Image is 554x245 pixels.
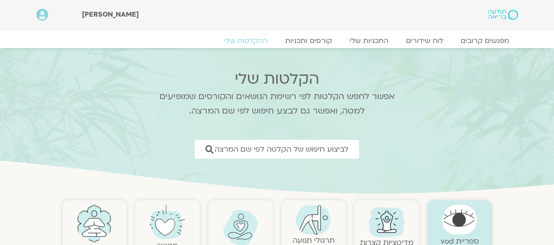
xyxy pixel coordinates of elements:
[397,36,452,45] a: לוח שידורים
[148,89,406,118] p: אפשר לחפש הקלטות לפי רשימת הנושאים והקורסים שמופיעים למטה, ואפשר גם לבצע חיפוש לפי שם המרצה.
[82,10,139,19] span: [PERSON_NAME]
[36,36,518,45] nav: Menu
[276,36,341,45] a: קורסים ותכניות
[452,36,518,45] a: מפגשים קרובים
[215,36,276,45] a: ההקלטות שלי
[195,140,359,159] a: לביצוע חיפוש של הקלטה לפי שם המרצה
[215,145,349,153] span: לביצוע חיפוש של הקלטה לפי שם המרצה
[341,36,397,45] a: התכניות שלי
[148,70,406,88] h2: הקלטות שלי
